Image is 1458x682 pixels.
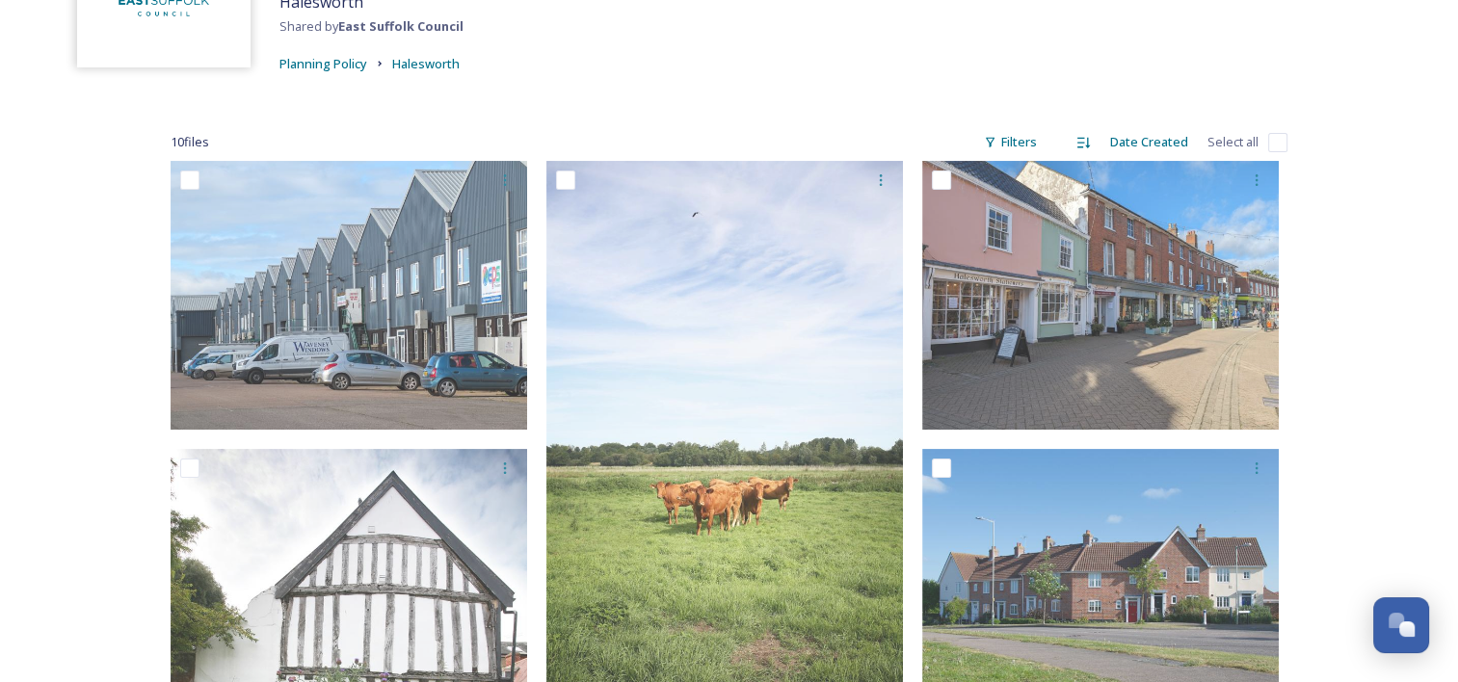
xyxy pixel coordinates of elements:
a: Planning Policy [279,52,367,75]
span: Shared by [279,17,464,35]
div: Date Created [1100,123,1198,161]
button: Open Chat [1373,597,1429,653]
strong: East Suffolk Council [338,17,464,35]
img: Broadway Drive Halesworth Employment.jpg [171,161,527,430]
a: Halesworth [392,52,460,75]
span: Halesworth [392,55,460,72]
span: Select all [1207,133,1259,151]
span: 10 file s [171,133,209,151]
div: Filters [974,123,1047,161]
span: Planning Policy [279,55,367,72]
img: Halesworth Town Centre 04.jpg [922,161,1279,430]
